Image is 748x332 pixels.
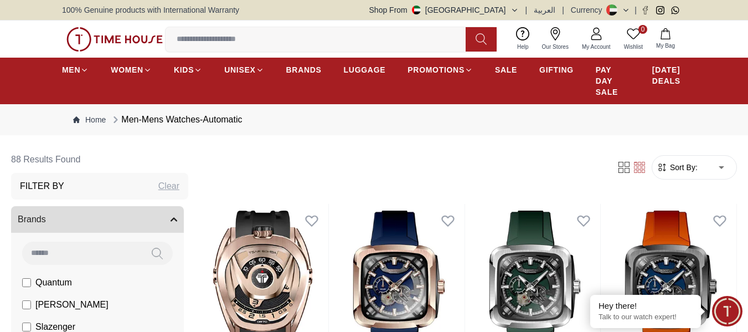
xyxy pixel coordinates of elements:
button: Brands [11,206,184,233]
img: United Arab Emirates [412,6,421,14]
button: Sort By: [657,162,698,173]
h6: 88 Results Found [11,146,188,173]
a: SALE [495,60,517,80]
span: Wishlist [620,43,647,51]
div: Currency [571,4,607,16]
img: ... [66,27,163,52]
span: | [525,4,528,16]
a: Instagram [656,6,664,14]
a: PROMOTIONS [407,60,473,80]
button: Shop From[GEOGRAPHIC_DATA] [369,4,519,16]
a: Help [510,25,535,53]
a: 0Wishlist [617,25,649,53]
span: SALE [495,64,517,75]
a: Home [73,114,106,125]
span: BRANDS [286,64,322,75]
a: BRANDS [286,60,322,80]
div: Clear [158,180,179,193]
span: | [562,4,564,16]
span: [PERSON_NAME] [35,298,109,311]
span: KIDS [174,64,194,75]
nav: Breadcrumb [62,104,686,135]
a: [DATE] DEALS [652,60,686,91]
span: PAY DAY SALE [596,64,630,98]
div: Chat Widget [712,296,742,326]
a: LUGGAGE [344,60,386,80]
a: GIFTING [539,60,574,80]
span: MEN [62,64,80,75]
button: My Bag [649,26,682,52]
span: 0 [638,25,647,34]
span: My Bag [652,42,679,50]
span: GIFTING [539,64,574,75]
span: Sort By: [668,162,698,173]
span: [DATE] DEALS [652,64,686,86]
span: WOMEN [111,64,143,75]
span: PROMOTIONS [407,64,465,75]
div: Men-Mens Watches-Automatic [110,113,242,126]
div: Hey there! [599,300,693,311]
span: My Account [577,43,615,51]
span: | [634,4,637,16]
span: Brands [18,213,46,226]
span: Our Stores [538,43,573,51]
a: Our Stores [535,25,575,53]
span: LUGGAGE [344,64,386,75]
a: PAY DAY SALE [596,60,630,102]
span: Help [513,43,533,51]
input: Slazenger [22,323,31,331]
span: 100% Genuine products with International Warranty [62,4,239,16]
a: Facebook [641,6,649,14]
button: العربية [534,4,555,16]
input: Quantum [22,278,31,287]
a: Whatsapp [671,6,679,14]
h3: Filter By [20,180,64,193]
a: KIDS [174,60,202,80]
a: UNISEX [224,60,264,80]
a: MEN [62,60,89,80]
a: WOMEN [111,60,152,80]
input: [PERSON_NAME] [22,300,31,309]
p: Talk to our watch expert! [599,313,693,322]
span: UNISEX [224,64,255,75]
span: Quantum [35,276,72,289]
